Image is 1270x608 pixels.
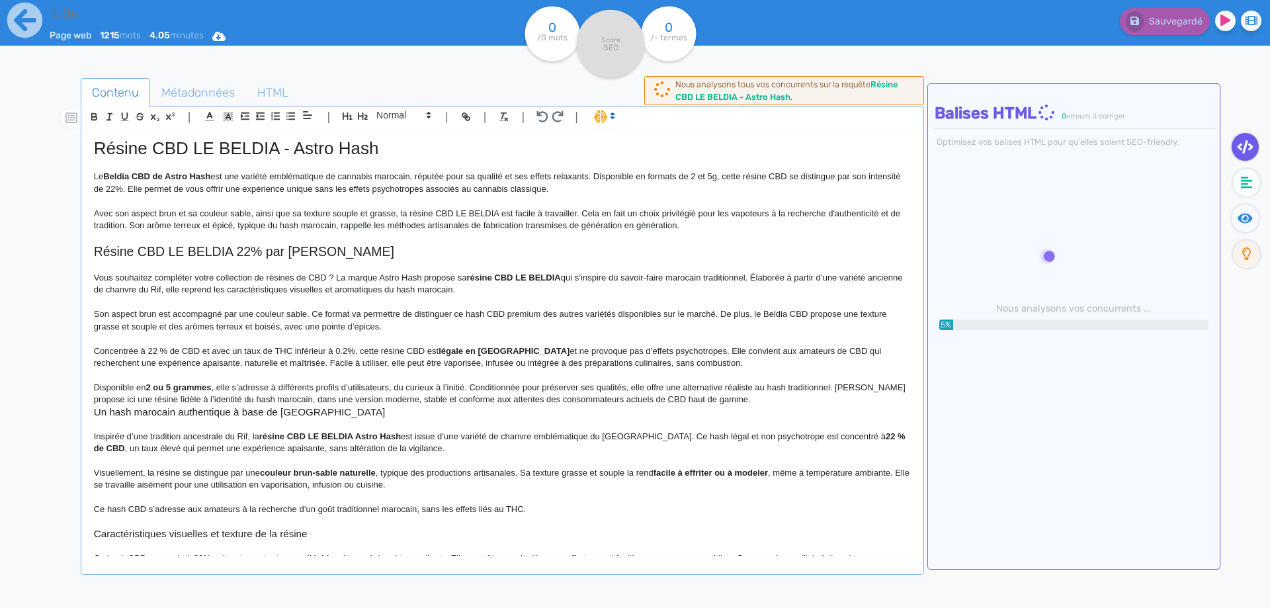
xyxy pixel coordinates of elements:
[603,42,618,52] tspan: SEO
[100,30,120,41] b: 1215
[247,75,299,110] span: HTML
[588,109,619,124] span: I.Assistant
[94,431,911,455] p: Inspirée d’une tradition ancestrale du Rif, la est issue d’une variété de chanvre emblématique du...
[81,75,149,110] span: Contenu
[548,20,556,35] tspan: 0
[654,468,768,478] strong: facile à effriter ou à modeler
[81,78,150,108] a: Contenu
[149,30,170,41] b: 4.05
[675,78,916,103] div: Nous analysons tous vos concurrents sur la requête .
[1149,16,1203,27] span: Sauvegardé
[665,20,673,35] tspan: 0
[1066,112,1125,120] span: erreurs à corriger
[575,108,578,126] span: |
[94,467,911,492] p: Visuellement, la résine se distingue par une , typique des productions artisanales. Sa texture gr...
[935,136,1217,148] div: Optimisez vos balises HTML pour qu’elles soient SEO-friendly.
[188,108,191,126] span: |
[94,406,911,418] h3: Un hash marocain authentique à base de [GEOGRAPHIC_DATA]
[94,244,911,259] h2: Résine CBD LE BELDIA 22% par [PERSON_NAME]
[939,303,1208,314] h6: Nous analysons vos concurrents ...
[327,108,330,126] span: |
[94,138,911,159] h1: Résine CBD LE BELDIA - Astro Hash
[103,171,210,181] strong: Beldia CBD de Astro Hash
[94,552,911,577] p: Ce hash CBD marocain à 22% présente une , ni trop sèche ni trop collante. Elle peut être manipulé...
[260,468,376,478] strong: couleur brun-sable naturelle
[1120,8,1210,35] button: Sauvegardé
[94,345,911,370] p: Concentrée à 22 % de CBD et avec un taux de THC inférieur à 0.2%, cette résine CBD est et ne prov...
[601,36,620,44] tspan: Score
[151,75,245,110] span: Métadonnées
[146,382,212,392] strong: 2 ou 5 grammes
[935,104,1217,123] h4: Balises HTML
[149,30,204,41] span: minutes
[94,308,911,333] p: Son aspect brun est accompagné par une couleur sable. Ce format va permettre de distinguer ce has...
[259,431,401,441] strong: résine CBD LE BELDIA Astro Hash
[439,346,570,356] strong: légale en [GEOGRAPHIC_DATA]
[94,272,911,296] p: Vous souhaitez compléter votre collection de résines de CBD ? La marque Astro Hash propose sa qui...
[150,78,246,108] a: Métadonnées
[246,78,300,108] a: HTML
[94,171,911,195] p: Le est une variété emblématique de cannabis marocain, réputée pour sa qualité et ses effets relax...
[537,33,568,42] tspan: /0 mots
[100,30,141,41] span: mots
[94,208,911,232] p: Avec son aspect brun et sa couleur sable, ainsi que sa texture souple et grasse, la résine CBD LE...
[50,30,91,41] span: Page web
[466,273,560,282] strong: résine CBD LE BELDIA
[445,108,448,126] span: |
[94,528,911,540] h3: Caractéristiques visuelles et texture de la résine
[94,503,911,515] p: Ce hash CBD s’adresse aux amateurs à la recherche d’un goût traditionnel marocain, sans les effet...
[1062,112,1066,120] span: 0
[484,108,487,126] span: |
[94,382,911,406] p: Disponible en , elle s’adresse à différents profils d’utilisateurs, du curieux à l’initié. Condit...
[298,107,317,123] span: Aligment
[263,553,333,563] strong: texture malléable
[521,108,525,126] span: |
[50,3,431,24] input: title
[939,319,952,331] span: 5%
[650,33,687,42] tspan: /- termes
